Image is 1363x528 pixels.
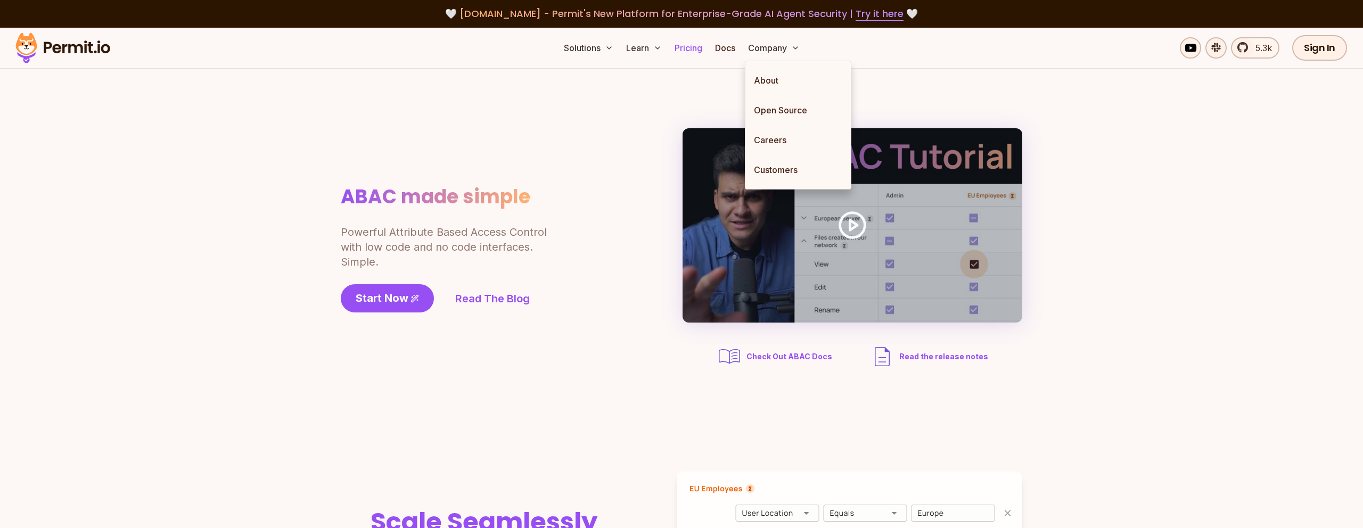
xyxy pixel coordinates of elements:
[745,65,851,95] a: About
[341,284,434,312] a: Start Now
[1292,35,1347,61] a: Sign In
[459,7,904,20] span: [DOMAIN_NAME] - Permit's New Platform for Enterprise-Grade AI Agent Security |
[899,351,988,362] span: Read the release notes
[670,37,707,59] a: Pricing
[356,291,408,306] span: Start Now
[560,37,618,59] button: Solutions
[745,125,851,155] a: Careers
[341,185,530,210] h1: ABAC made simple
[455,291,530,306] a: Read The Blog
[746,351,832,362] span: Check Out ABAC Docs
[11,30,115,66] img: Permit logo
[711,37,740,59] a: Docs
[744,37,804,59] button: Company
[26,6,1337,21] div: 🤍 🤍
[622,37,666,59] button: Learn
[869,344,895,369] img: description
[869,344,988,369] a: Read the release notes
[745,95,851,125] a: Open Source
[856,7,904,21] a: Try it here
[1249,42,1272,54] span: 5.3k
[745,155,851,185] a: Customers
[717,344,835,369] a: Check Out ABAC Docs
[717,344,742,369] img: abac docs
[1231,37,1279,59] a: 5.3k
[341,225,548,269] p: Powerful Attribute Based Access Control with low code and no code interfaces. Simple.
